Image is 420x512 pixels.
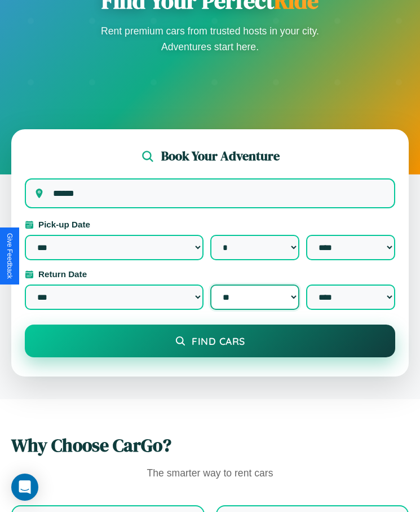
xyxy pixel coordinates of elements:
h2: Book Your Adventure [161,147,280,165]
div: Open Intercom Messenger [11,474,38,501]
label: Return Date [25,269,395,279]
p: The smarter way to rent cars [11,465,409,483]
label: Pick-up Date [25,220,395,229]
div: Give Feedback [6,233,14,279]
button: Find Cars [25,325,395,357]
h2: Why Choose CarGo? [11,433,409,458]
p: Rent premium cars from trusted hosts in your city. Adventures start here. [98,23,323,55]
